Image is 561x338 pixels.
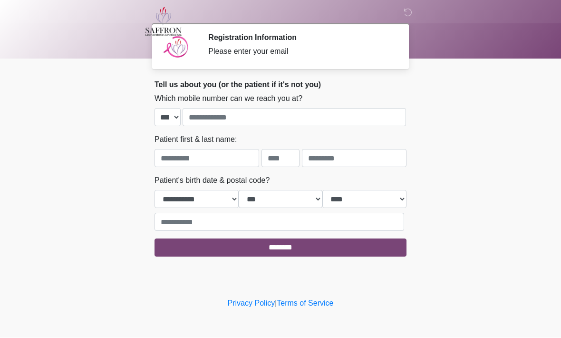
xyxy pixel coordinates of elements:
a: | [275,299,277,308]
img: Saffron Laser Aesthetics and Medical Spa Logo [145,7,182,37]
label: Patient first & last name: [155,134,237,146]
div: Please enter your email [208,46,392,58]
a: Terms of Service [277,299,333,308]
img: Agent Avatar [162,33,190,62]
h2: Tell us about you (or the patient if it's not you) [155,80,406,89]
a: Privacy Policy [228,299,275,308]
label: Which mobile number can we reach you at? [155,93,302,105]
label: Patient's birth date & postal code? [155,175,270,187]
